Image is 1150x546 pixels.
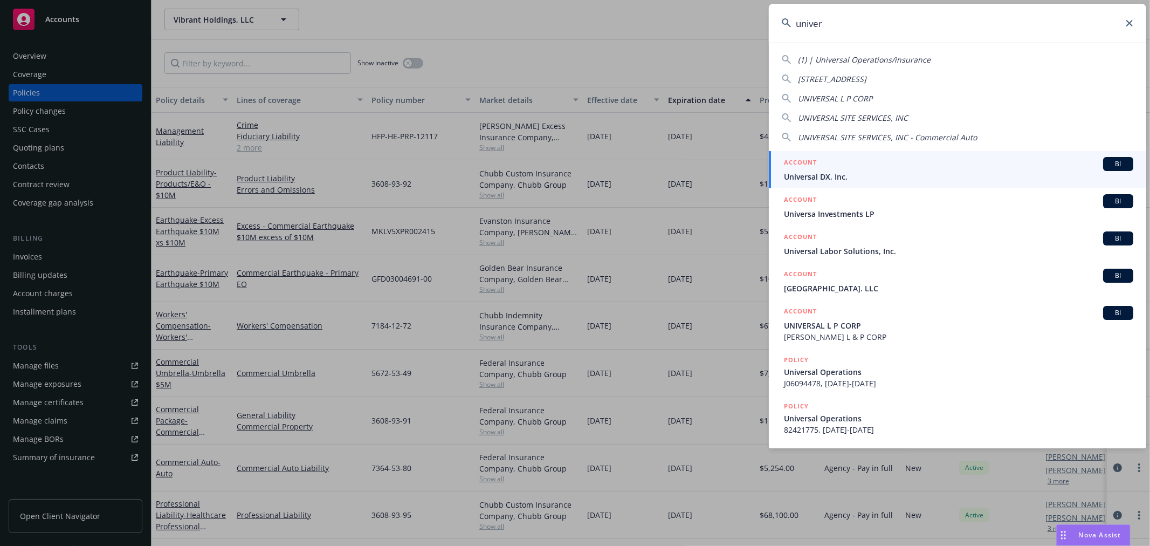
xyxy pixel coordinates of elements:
[798,74,866,84] span: [STREET_ADDRESS]
[784,447,809,458] h5: POLICY
[784,208,1133,220] span: Universa Investments LP
[784,231,817,244] h5: ACCOUNT
[784,366,1133,378] span: Universal Operations
[784,245,1133,257] span: Universal Labor Solutions, Inc.
[769,226,1146,263] a: ACCOUNTBIUniversal Labor Solutions, Inc.
[784,401,809,412] h5: POLICY
[784,424,1133,435] span: 82421775, [DATE]-[DATE]
[784,378,1133,389] span: J06094478, [DATE]-[DATE]
[769,349,1146,395] a: POLICYUniversal OperationsJ06094478, [DATE]-[DATE]
[769,441,1146,488] a: POLICY
[1107,196,1129,206] span: BI
[769,4,1146,43] input: Search...
[1107,271,1129,281] span: BI
[784,320,1133,331] span: UNIVERSAL L P CORP
[1057,525,1070,545] div: Drag to move
[1107,308,1129,318] span: BI
[784,269,817,282] h5: ACCOUNT
[798,113,908,123] span: UNIVERSAL SITE SERVICES, INC
[769,151,1146,188] a: ACCOUNTBIUniversal DX, Inc.
[1056,524,1131,546] button: Nova Assist
[784,171,1133,182] span: Universal DX, Inc.
[798,132,977,142] span: UNIVERSAL SITE SERVICES, INC - Commercial Auto
[769,300,1146,349] a: ACCOUNTBIUNIVERSAL L P CORP[PERSON_NAME] L & P CORP
[798,54,931,65] span: (1) | Universal Operations/insurance
[769,263,1146,300] a: ACCOUNTBI[GEOGRAPHIC_DATA]. LLC
[1107,159,1129,169] span: BI
[784,157,817,170] h5: ACCOUNT
[798,93,872,104] span: UNIVERSAL L P CORP
[784,354,809,365] h5: POLICY
[784,283,1133,294] span: [GEOGRAPHIC_DATA]. LLC
[784,413,1133,424] span: Universal Operations
[784,306,817,319] h5: ACCOUNT
[784,331,1133,343] span: [PERSON_NAME] L & P CORP
[769,188,1146,226] a: ACCOUNTBIUniversa Investments LP
[784,194,817,207] h5: ACCOUNT
[1079,530,1121,540] span: Nova Assist
[1107,234,1129,243] span: BI
[769,395,1146,441] a: POLICYUniversal Operations82421775, [DATE]-[DATE]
